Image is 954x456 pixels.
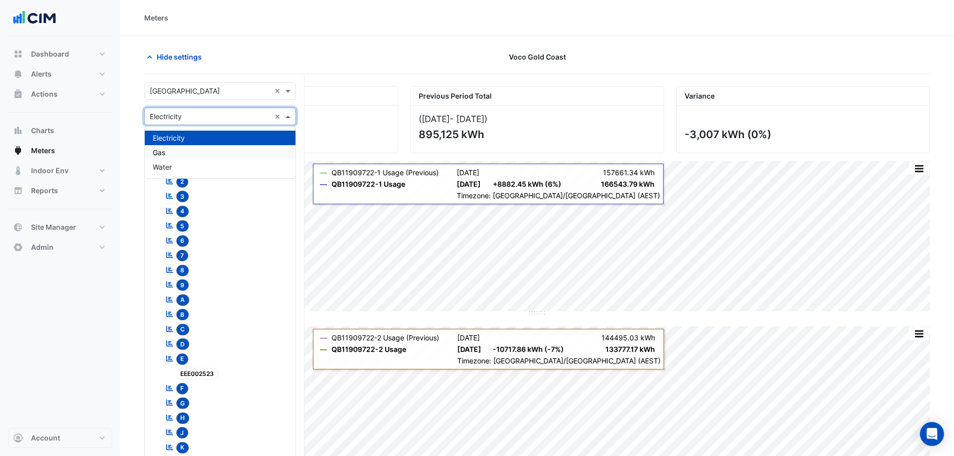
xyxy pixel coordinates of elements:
span: F [176,383,189,394]
button: Reports [8,181,112,201]
fa-icon: Reportable [165,265,174,274]
div: ([DATE] ) [419,114,656,124]
fa-icon: Reportable [165,221,174,230]
app-icon: Dashboard [13,49,23,59]
fa-icon: Reportable [165,354,174,362]
fa-icon: Reportable [165,206,174,215]
app-icon: Site Manager [13,222,23,232]
app-icon: Charts [13,126,23,136]
span: 7 [176,250,189,261]
span: 6 [176,235,189,247]
span: A [176,294,190,306]
div: Open Intercom Messenger [920,422,944,446]
span: Clear [274,86,283,96]
span: - [DATE] [450,114,484,124]
span: H [176,412,190,424]
div: Meters [144,13,168,23]
button: Account [8,428,112,448]
button: Site Manager [8,217,112,237]
span: C [176,324,190,335]
button: Charts [8,121,112,141]
div: 895,125 kWh [419,128,654,141]
span: 8 [176,265,189,276]
button: Dashboard [8,44,112,64]
fa-icon: Reportable [165,428,174,436]
fa-icon: Reportable [165,339,174,348]
app-icon: Reports [13,186,23,196]
button: Admin [8,237,112,257]
app-icon: Admin [13,242,23,252]
fa-icon: Reportable [165,324,174,333]
div: Previous Period Total [411,87,664,106]
fa-icon: Reportable [165,280,174,289]
app-icon: Indoor Env [13,166,23,176]
fa-icon: Reportable [165,413,174,421]
span: Hide settings [157,52,202,62]
div: -3,007 kWh (0%) [685,128,919,141]
span: Electricity [153,134,185,142]
button: Alerts [8,64,112,84]
span: Site Manager [31,222,76,232]
span: Dashboard [31,49,69,59]
span: 4 [176,206,189,217]
fa-icon: Reportable [165,383,174,392]
span: Account [31,433,60,443]
span: 2 [176,176,189,188]
fa-icon: Reportable [165,442,174,451]
fa-icon: Reportable [165,251,174,259]
span: D [176,338,190,350]
span: Charts [31,126,54,136]
ng-dropdown-panel: Options list [144,126,296,179]
span: Indoor Env [31,166,69,176]
button: Hide settings [144,48,208,66]
span: 3 [176,191,189,202]
span: J [176,427,189,438]
button: Actions [8,84,112,104]
span: Water [153,163,172,171]
span: Reports [31,186,58,196]
img: Company Logo [12,8,57,28]
span: EEE002523 [176,368,219,379]
span: K [176,442,189,453]
app-icon: Meters [13,146,23,156]
span: Alerts [31,69,52,79]
span: 9 [176,279,189,291]
app-icon: Actions [13,89,23,99]
span: E [176,353,189,365]
span: Actions [31,89,58,99]
fa-icon: Reportable [165,236,174,244]
fa-icon: Reportable [165,177,174,185]
fa-icon: Reportable [165,310,174,318]
app-icon: Alerts [13,69,23,79]
span: Voco Gold Coast [509,52,566,62]
button: More Options [909,327,929,340]
fa-icon: Reportable [165,398,174,407]
fa-icon: Reportable [165,295,174,303]
span: Meters [31,146,55,156]
fa-icon: Reportable [165,192,174,200]
span: Admin [31,242,54,252]
div: Variance [677,87,929,106]
button: Indoor Env [8,161,112,181]
span: G [176,397,190,409]
span: Clear [274,111,283,122]
span: 5 [176,220,189,232]
button: Meters [8,141,112,161]
button: More Options [909,162,929,175]
span: B [176,309,189,320]
span: Gas [153,148,165,157]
